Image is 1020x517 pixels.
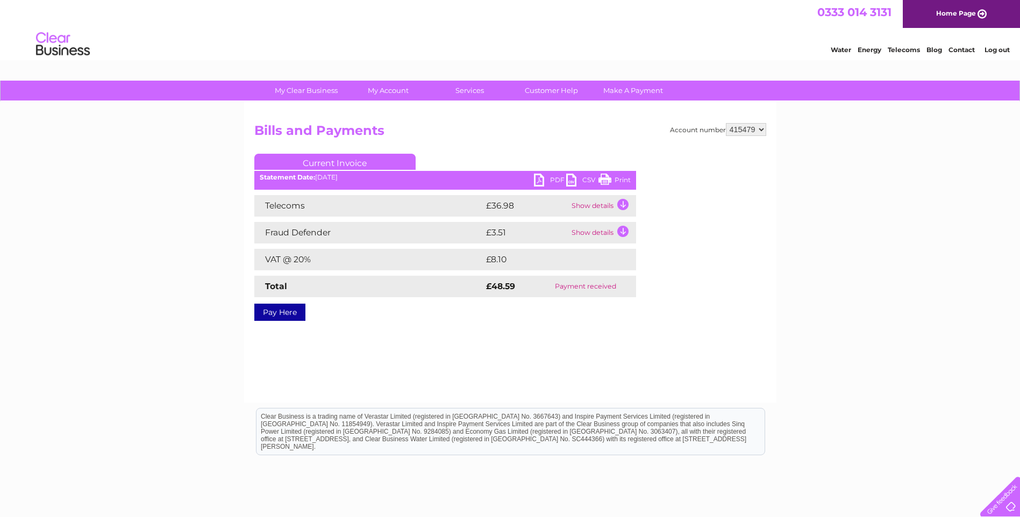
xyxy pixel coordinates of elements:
td: £3.51 [483,222,569,243]
div: Clear Business is a trading name of Verastar Limited (registered in [GEOGRAPHIC_DATA] No. 3667643... [256,6,765,52]
b: Statement Date: [260,173,315,181]
td: Fraud Defender [254,222,483,243]
strong: £48.59 [486,281,515,291]
a: PDF [534,174,566,189]
div: Account number [670,123,766,136]
td: Show details [569,195,636,217]
td: £36.98 [483,195,569,217]
img: logo.png [35,28,90,61]
a: Customer Help [507,81,596,100]
strong: Total [265,281,287,291]
a: Water [831,46,851,54]
a: Contact [948,46,975,54]
a: 0333 014 3131 [817,5,891,19]
td: Payment received [535,276,636,297]
td: VAT @ 20% [254,249,483,270]
a: Services [425,81,514,100]
a: Log out [985,46,1010,54]
a: Energy [858,46,881,54]
a: Make A Payment [589,81,677,100]
td: Telecoms [254,195,483,217]
a: Pay Here [254,304,305,321]
a: My Clear Business [262,81,351,100]
a: Current Invoice [254,154,416,170]
a: Telecoms [888,46,920,54]
td: Show details [569,222,636,243]
a: Print [598,174,631,189]
a: Blog [926,46,942,54]
td: £8.10 [483,249,610,270]
a: My Account [344,81,432,100]
a: CSV [566,174,598,189]
div: [DATE] [254,174,636,181]
h2: Bills and Payments [254,123,766,143]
